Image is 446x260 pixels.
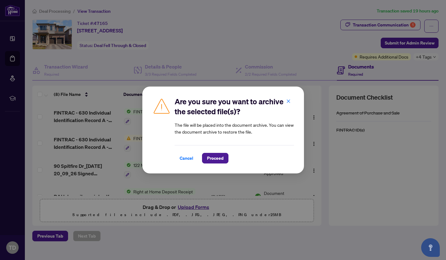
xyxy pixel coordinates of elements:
[175,153,198,163] button: Cancel
[175,97,294,116] h2: Are you sure you want to archive the selected file(s)?
[152,97,171,115] img: Caution Icon
[180,153,193,163] span: Cancel
[202,153,228,163] button: Proceed
[286,99,291,103] span: close
[421,238,440,257] button: Open asap
[175,121,294,135] article: The file will be placed into the document archive. You can view the document archive to restore t...
[207,153,223,163] span: Proceed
